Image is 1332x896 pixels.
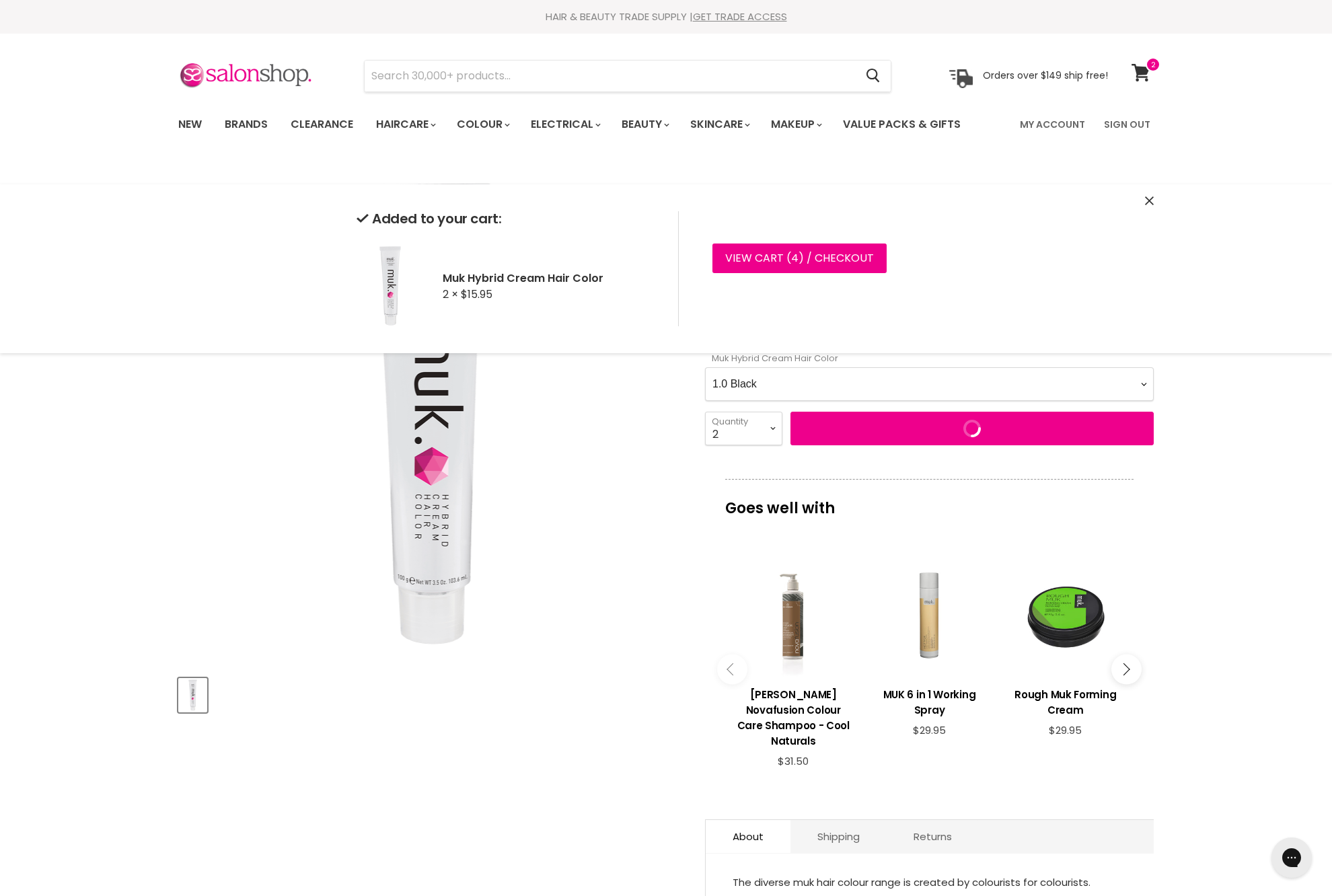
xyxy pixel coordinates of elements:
[706,820,790,853] a: About
[178,163,681,665] div: Muk Hybrid Cream Hair Color image. Click or Scroll to Zoom.
[705,352,838,365] label: Muk Hybrid Cream Hair Color
[366,110,444,139] a: Haircare
[447,110,518,139] a: Colour
[364,60,891,92] form: Product
[161,10,1171,24] div: HAIR & BEAUTY TRADE SUPPLY |
[983,69,1108,81] p: Orders over $149 ship free!
[161,105,1171,144] nav: Main
[612,110,677,139] a: Beauty
[357,246,424,326] img: Muk Hybrid Cream Hair Color
[712,244,887,273] a: View cart (4) / Checkout
[281,110,363,139] a: Clearance
[443,287,458,302] span: 2 ×
[913,723,946,737] span: $29.95
[1049,723,1082,737] span: $29.95
[778,754,809,768] span: $31.50
[868,677,990,724] a: View product:MUK 6 in 1 Working Spray
[887,820,979,853] a: Returns
[178,678,207,712] button: Muk Hybrid Cream Hair Color
[176,674,683,712] div: Product thumbnails
[761,110,830,139] a: Makeup
[1004,687,1127,718] h3: Rough Muk Forming Cream
[833,110,971,139] a: Value Packs & Gifts
[855,61,891,91] button: Search
[521,110,609,139] a: Electrical
[791,250,799,266] span: 4
[732,687,854,749] h3: [PERSON_NAME] Novafusion Colour Care Shampoo - Cool Naturals
[443,271,657,285] h2: Muk Hybrid Cream Hair Color
[693,9,787,24] a: GET TRADE ACCESS
[1096,110,1158,139] a: Sign Out
[868,687,990,718] h3: MUK 6 in 1 Working Spray
[1145,194,1154,209] button: Close
[790,820,887,853] a: Shipping
[180,679,206,711] img: Muk Hybrid Cream Hair Color
[365,61,855,91] input: Search
[461,287,492,302] span: $15.95
[357,211,657,227] h2: Added to your cart:
[725,479,1134,523] p: Goes well with
[705,412,782,445] select: Quantity
[1265,833,1319,883] iframe: Gorgias live chat messenger
[1012,110,1093,139] a: My Account
[168,110,212,139] a: New
[680,110,758,139] a: Skincare
[1004,677,1127,724] a: View product:Rough Muk Forming Cream
[732,677,854,755] a: View product:De Lorenzo Novafusion Colour Care Shampoo - Cool Naturals
[215,110,278,139] a: Brands
[168,105,992,144] ul: Main menu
